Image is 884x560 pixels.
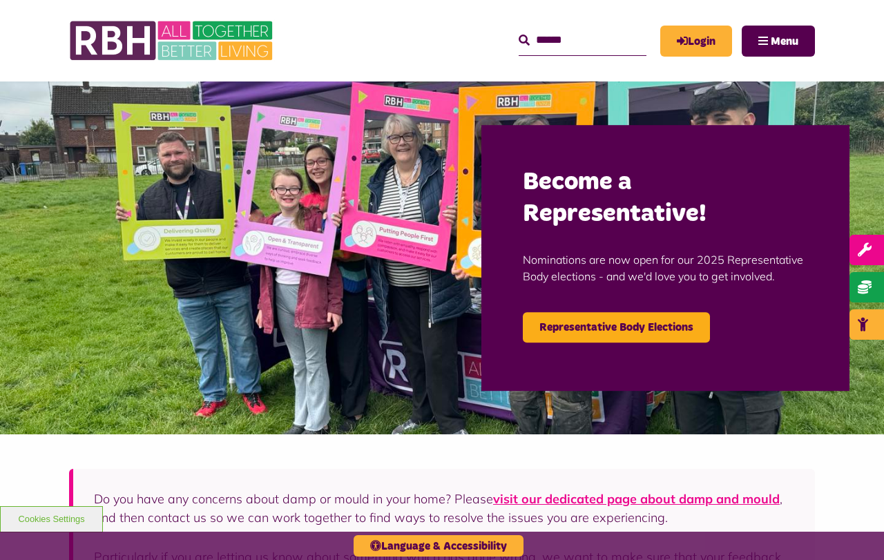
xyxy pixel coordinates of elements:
[523,312,710,342] a: Representative Body Elections
[822,498,884,560] iframe: Netcall Web Assistant for live chat
[742,26,815,57] button: Navigation
[660,26,732,57] a: MyRBH
[69,14,276,68] img: RBH
[94,490,794,527] p: Do you have any concerns about damp or mould in your home? Please , and then contact us so we can...
[523,166,808,231] h2: Become a Representative!
[771,36,798,47] span: Menu
[523,231,808,305] p: Nominations are now open for our 2025 Representative Body elections - and we'd love you to get in...
[354,535,523,557] button: Language & Accessibility
[493,491,780,507] a: visit our dedicated page about damp and mould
